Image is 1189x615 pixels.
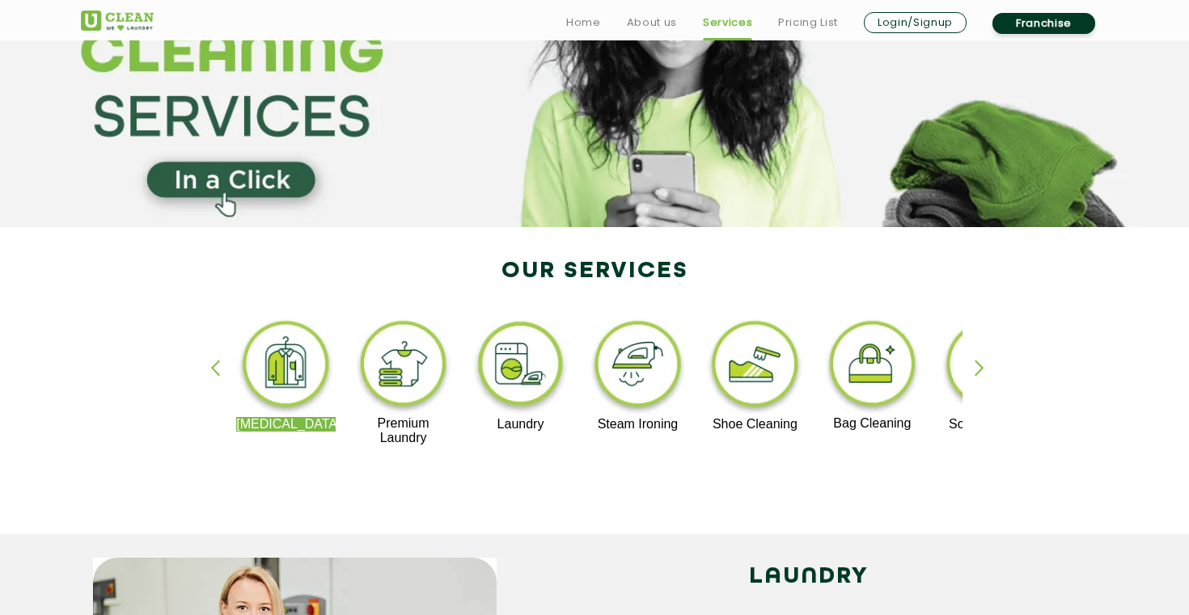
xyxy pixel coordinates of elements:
h2: LAUNDRY [521,558,1096,596]
img: bag_cleaning_11zon.webp [823,317,922,416]
a: Home [566,13,601,32]
a: Pricing List [778,13,838,32]
p: Laundry [471,417,570,432]
p: Premium Laundry [353,416,453,445]
a: Franchise [992,13,1095,34]
img: premium_laundry_cleaning_11zon.webp [353,317,453,416]
img: laundry_cleaning_11zon.webp [471,317,570,417]
a: Login/Signup [864,12,967,33]
img: sofa_cleaning_11zon.webp [940,317,1039,417]
p: Steam Ironing [588,417,688,432]
img: shoe_cleaning_11zon.webp [705,317,805,417]
p: Sofa Cleaning [940,417,1039,432]
img: steam_ironing_11zon.webp [588,317,688,417]
a: Services [703,13,752,32]
img: dry_cleaning_11zon.webp [236,317,336,417]
p: [MEDICAL_DATA] [236,417,336,432]
p: Shoe Cleaning [705,417,805,432]
img: UClean Laundry and Dry Cleaning [81,11,154,31]
p: Bag Cleaning [823,416,922,431]
a: About us [627,13,677,32]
